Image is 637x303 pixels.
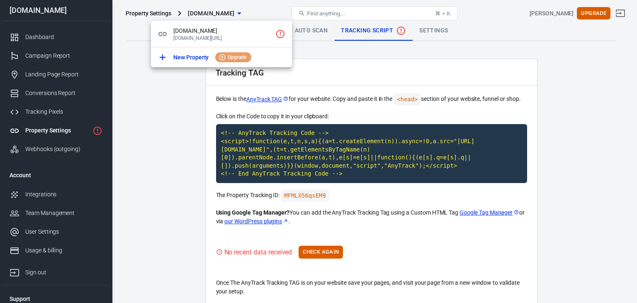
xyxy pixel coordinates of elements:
[173,53,209,62] p: New Property
[224,54,250,61] span: Upgrade
[173,35,272,41] p: [DOMAIN_NAME][URL]
[270,24,290,44] a: Click to setup tracking script
[173,27,272,35] span: [DOMAIN_NAME]
[151,21,292,47] div: [DOMAIN_NAME][DOMAIN_NAME][URL]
